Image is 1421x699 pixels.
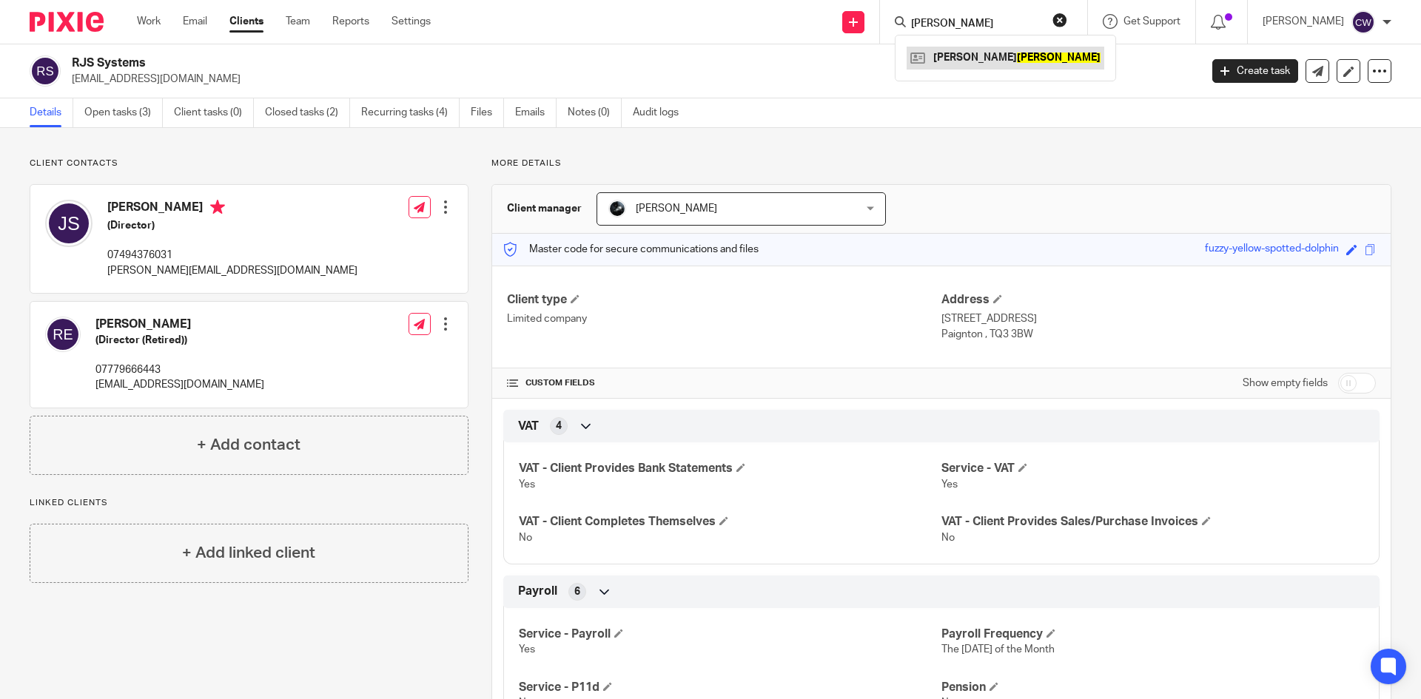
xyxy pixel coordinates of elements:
h4: Service - VAT [941,461,1364,476]
p: Limited company [507,311,941,326]
h4: VAT - Client Completes Themselves [519,514,941,530]
h4: Address [941,292,1376,308]
p: Linked clients [30,497,468,509]
i: Primary [210,200,225,215]
a: Details [30,98,73,127]
img: svg%3E [45,200,93,247]
a: Files [471,98,504,127]
h5: (Director (Retired)) [95,333,264,348]
div: fuzzy-yellow-spotted-dolphin [1205,241,1339,258]
span: [PERSON_NAME] [636,203,717,214]
p: [STREET_ADDRESS] [941,311,1376,326]
input: Search [910,18,1043,31]
p: [PERSON_NAME][EMAIL_ADDRESS][DOMAIN_NAME] [107,263,357,278]
a: Email [183,14,207,29]
h4: Payroll Frequency [941,627,1364,642]
p: Master code for secure communications and files [503,242,759,257]
span: The [DATE] of the Month [941,644,1055,655]
h4: CUSTOM FIELDS [507,377,941,389]
a: Work [137,14,161,29]
img: Pixie [30,12,104,32]
p: Paignton , TQ3 3BW [941,327,1376,342]
a: Clients [229,14,263,29]
p: 07779666443 [95,362,264,377]
h4: Pension [941,680,1364,695]
h5: (Director) [107,218,357,233]
button: Clear [1052,13,1067,27]
label: Show empty fields [1243,376,1328,391]
a: Team [286,14,310,29]
span: Get Support [1123,16,1180,27]
span: Yes [941,479,958,490]
a: Client tasks (0) [174,98,254,127]
h3: Client manager [507,201,582,216]
a: Reports [332,14,369,29]
span: 4 [556,419,562,433]
span: Yes [519,644,535,655]
h4: Service - P11d [519,680,941,695]
h4: Client type [507,292,941,308]
p: 07494376031 [107,248,357,263]
a: Settings [392,14,431,29]
p: More details [491,158,1391,169]
span: No [519,533,532,543]
h4: VAT - Client Provides Sales/Purchase Invoices [941,514,1364,530]
a: Create task [1212,59,1298,83]
img: 1000002122.jpg [608,200,626,217]
p: [EMAIL_ADDRESS][DOMAIN_NAME] [72,72,1190,87]
h4: + Add linked client [182,541,315,564]
h4: VAT - Client Provides Bank Statements [519,461,941,476]
span: VAT [518,419,539,434]
span: Payroll [518,584,557,599]
span: Yes [519,479,535,490]
a: Recurring tasks (4) [361,98,460,127]
span: No [941,533,955,543]
a: Closed tasks (2) [265,98,350,127]
h2: RJS Systems [72,55,967,71]
span: 6 [574,584,580,599]
img: svg%3E [30,55,61,87]
p: [PERSON_NAME] [1263,14,1344,29]
h4: Service - Payroll [519,627,941,642]
img: svg%3E [45,317,81,352]
a: Open tasks (3) [84,98,163,127]
img: svg%3E [1351,10,1375,34]
h4: [PERSON_NAME] [107,200,357,218]
h4: [PERSON_NAME] [95,317,264,332]
h4: + Add contact [197,433,300,456]
a: Notes (0) [568,98,622,127]
a: Audit logs [633,98,690,127]
a: Emails [515,98,557,127]
p: Client contacts [30,158,468,169]
p: [EMAIL_ADDRESS][DOMAIN_NAME] [95,377,264,392]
